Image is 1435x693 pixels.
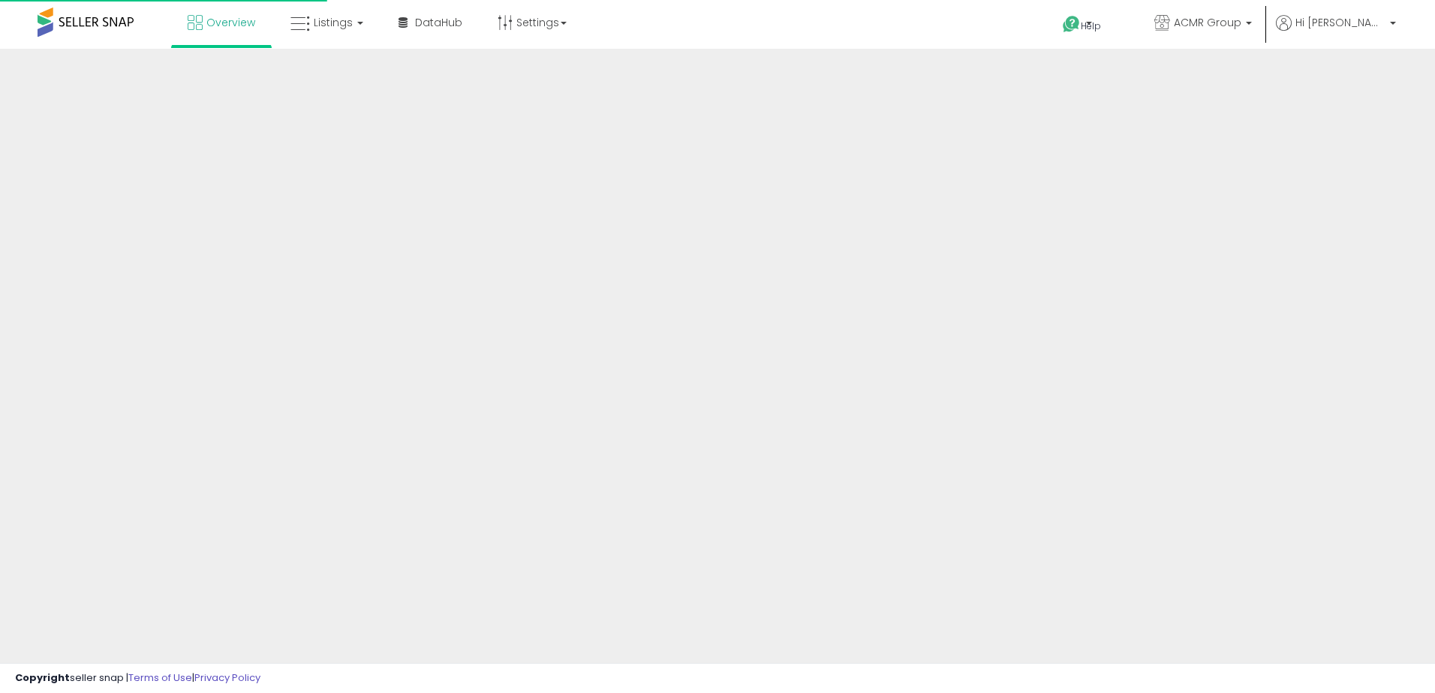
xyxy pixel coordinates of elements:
[128,670,192,685] a: Terms of Use
[1295,15,1385,30] span: Hi [PERSON_NAME]
[1276,15,1396,49] a: Hi [PERSON_NAME]
[415,15,462,30] span: DataHub
[1051,4,1130,49] a: Help
[15,670,70,685] strong: Copyright
[1174,15,1241,30] span: ACMR Group
[206,15,255,30] span: Overview
[314,15,353,30] span: Listings
[1062,15,1081,34] i: Get Help
[194,670,260,685] a: Privacy Policy
[1081,19,1101,32] span: Help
